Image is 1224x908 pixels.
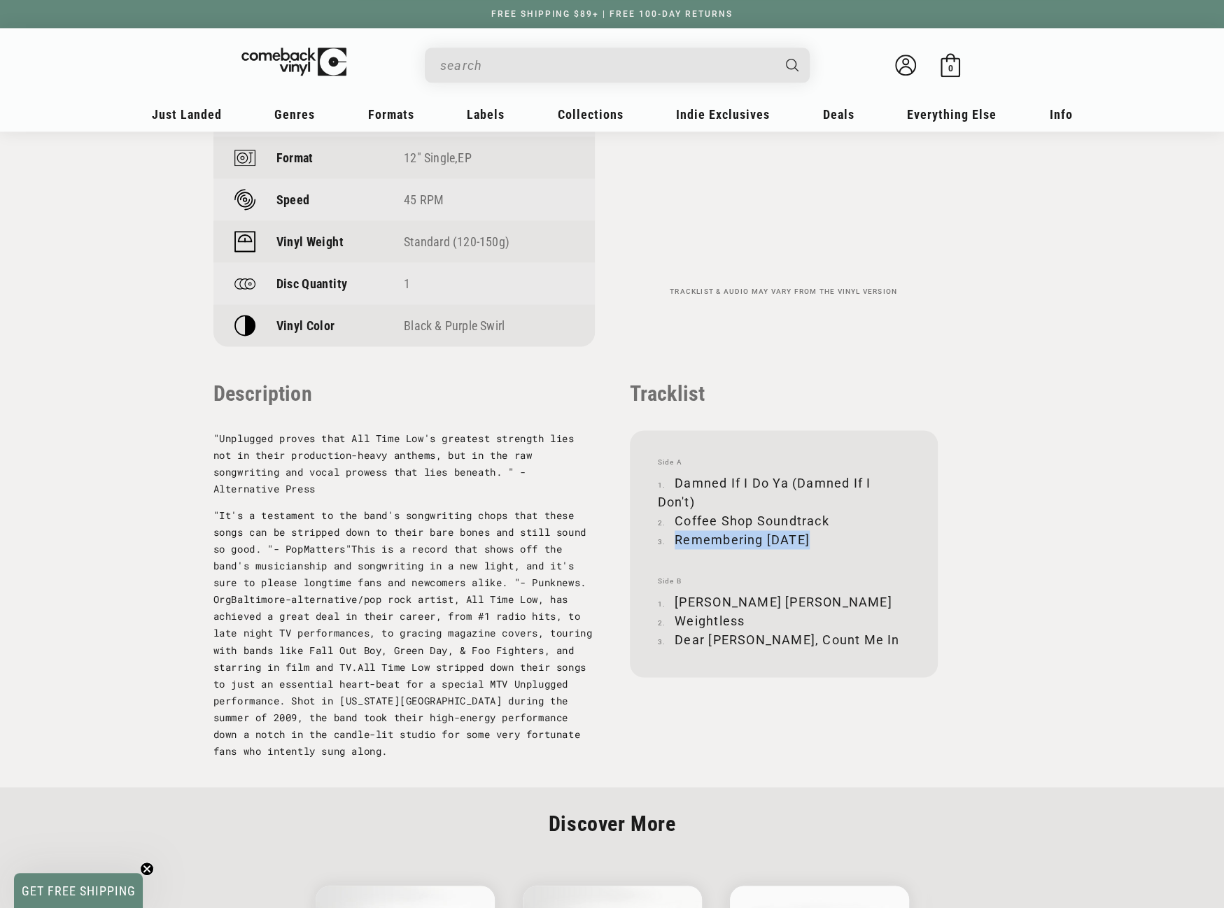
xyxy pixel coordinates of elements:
[404,150,574,165] div: ,
[458,150,471,165] a: EP
[213,430,595,497] p: "Unplugged proves that All Time Low's greatest strength lies not in their production-heavy anthem...
[276,234,344,249] p: Vinyl Weight
[213,593,593,673] span: Baltimore-alternative/pop rock artist, All Time Low, has achieved a great deal in their career, f...
[773,48,811,83] button: Search
[630,381,938,406] p: Tracklist
[276,192,310,207] p: Speed
[404,276,410,291] span: 1
[276,276,348,291] p: Disc Quantity
[1050,107,1073,122] span: Info
[404,234,509,249] a: Standard (120-150g)
[404,318,505,333] span: Black & Purple Swirl
[658,577,910,586] span: Side B
[907,107,997,122] span: Everything Else
[276,150,314,165] p: Format
[658,593,910,611] li: [PERSON_NAME] [PERSON_NAME]
[213,381,595,406] p: Description
[274,107,315,122] span: Genres
[140,862,154,876] button: Close teaser
[425,48,810,83] div: Search
[658,511,910,530] li: Coffee Shop Soundtrack
[213,660,586,757] span: All Time Low stripped down their songs to just an essential heart-beat for a special MTV Unplugge...
[658,530,910,549] li: Remembering [DATE]
[658,630,910,649] li: Dear [PERSON_NAME], Count Me In
[22,884,136,898] span: GET FREE SHIPPING
[658,474,910,511] li: Damned If I Do Ya (Damned If I Don't)
[630,288,938,296] p: Tracklist & audio may vary from the vinyl version
[467,107,505,122] span: Labels
[440,51,772,80] input: When autocomplete results are available use up and down arrows to review and enter to select
[477,9,747,19] a: FREE SHIPPING $89+ | FREE 100-DAY RETURNS
[213,509,586,555] span: "It's a testament to the band's songwriting chops that these songs can be stripped down to their ...
[404,192,444,207] a: 45 RPM
[368,107,414,122] span: Formats
[823,107,854,122] span: Deals
[948,63,952,73] span: 0
[213,542,586,606] span: "This is a record that shows off the band's musicianship and songwriting in a new light, and it's...
[276,318,335,333] p: Vinyl Color
[404,150,455,165] a: 12" Single
[558,107,624,122] span: Collections
[676,107,770,122] span: Indie Exclusives
[152,107,222,122] span: Just Landed
[658,458,910,467] span: Side A
[14,873,143,908] div: GET FREE SHIPPINGClose teaser
[658,611,910,630] li: Weightless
